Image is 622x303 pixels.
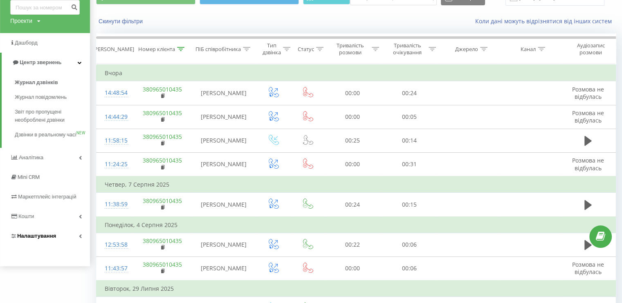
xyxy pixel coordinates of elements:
span: Розмова не відбулась [572,109,604,124]
div: Номер клієнта [138,46,175,53]
div: 11:24:25 [105,156,125,172]
td: 00:31 [381,152,438,176]
td: 00:06 [381,256,438,281]
td: 00:00 [324,256,381,281]
button: Скинути фільтри [96,18,147,25]
div: [PERSON_NAME] [93,46,134,53]
div: Аудіозапис розмови [568,42,613,56]
div: 12:53:58 [105,237,125,253]
td: Понеділок, 4 Серпня 2025 [97,217,616,233]
div: Джерело [455,46,478,53]
a: Журнал дзвінків [15,75,90,90]
a: Дзвінки в реальному часіNEW [15,127,90,142]
span: Аналiтика [19,154,43,160]
span: Журнал дзвінків [15,78,58,87]
span: Розмова не відбулась [572,85,604,100]
a: 380965010435 [143,261,182,268]
a: 380965010435 [143,133,182,140]
div: Тип дзвінка [263,42,281,56]
div: 11:58:15 [105,133,125,149]
td: 00:15 [381,193,438,217]
td: 00:00 [324,152,381,176]
a: 380965010435 [143,197,182,205]
span: Дашборд [15,40,38,46]
td: [PERSON_NAME] [192,152,256,176]
a: 380965010435 [143,109,182,117]
div: 14:48:54 [105,85,125,101]
a: Центр звернень [2,53,90,72]
a: 380965010435 [143,85,182,93]
td: 00:25 [324,129,381,152]
td: Вівторок, 29 Липня 2025 [97,281,616,297]
div: 11:38:59 [105,196,125,212]
td: 00:06 [381,233,438,256]
div: Канал [521,46,536,53]
td: [PERSON_NAME] [192,129,256,152]
div: Тривалість розмови [331,42,369,56]
td: Четвер, 7 Серпня 2025 [97,176,616,193]
td: 00:00 [324,81,381,105]
span: Центр звернень [20,59,61,65]
td: [PERSON_NAME] [192,193,256,217]
span: Маркетплейс інтеграцій [18,194,76,200]
a: 380965010435 [143,156,182,164]
td: 00:14 [381,129,438,152]
td: Вчора [97,65,616,81]
div: Проекти [10,17,32,25]
span: Звіт про пропущені необроблені дзвінки [15,108,86,124]
div: Тривалість очікування [388,42,427,56]
td: [PERSON_NAME] [192,233,256,256]
div: Статус [298,46,314,53]
div: ПІБ співробітника [195,46,241,53]
span: Налаштування [17,233,56,239]
a: Журнал повідомлень [15,90,90,105]
div: 14:44:29 [105,109,125,125]
td: 00:00 [324,105,381,129]
a: 380965010435 [143,237,182,245]
span: Розмова не відбулась [572,261,604,276]
span: Дзвінки в реальному часі [15,131,76,139]
a: Коли дані можуть відрізнятися вiд інших систем [475,17,616,25]
span: Кошти [18,213,34,219]
span: Mini CRM [18,174,40,180]
a: Звіт про пропущені необроблені дзвінки [15,105,90,127]
td: 00:05 [381,105,438,129]
span: Розмова не відбулась [572,156,604,172]
div: 11:43:57 [105,261,125,276]
td: 00:22 [324,233,381,256]
td: 00:24 [324,193,381,217]
td: [PERSON_NAME] [192,81,256,105]
td: [PERSON_NAME] [192,105,256,129]
td: 00:24 [381,81,438,105]
span: Журнал повідомлень [15,93,67,101]
td: [PERSON_NAME] [192,256,256,281]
